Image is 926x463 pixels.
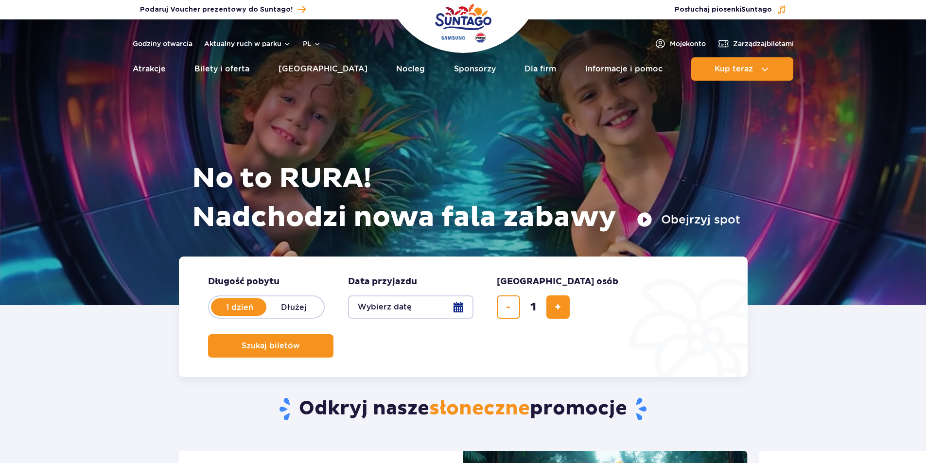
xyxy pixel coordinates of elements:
span: [GEOGRAPHIC_DATA] osób [497,276,618,288]
input: liczba biletów [522,295,545,319]
button: usuń bilet [497,295,520,319]
a: Atrakcje [133,57,166,81]
h2: Odkryj nasze promocje [178,396,748,422]
span: Kup teraz [715,65,753,73]
a: Bilety i oferta [194,57,249,81]
label: Dłużej [266,297,322,317]
button: dodaj bilet [546,295,570,319]
a: Mojekonto [654,38,706,50]
a: [GEOGRAPHIC_DATA] [279,57,367,81]
a: Informacje i pomoc [585,57,663,81]
span: Długość pobytu [208,276,280,288]
span: Zarządzaj biletami [733,39,794,49]
span: Podaruj Voucher prezentowy do Suntago! [140,5,293,15]
button: Obejrzyj spot [637,212,740,227]
button: Szukaj biletów [208,334,333,358]
span: Szukaj biletów [242,342,300,350]
span: Posłuchaj piosenki [675,5,772,15]
span: Suntago [741,6,772,13]
span: Data przyjazdu [348,276,417,288]
span: słoneczne [429,396,530,421]
a: Sponsorzy [454,57,496,81]
a: Zarządzajbiletami [717,38,794,50]
label: 1 dzień [212,297,267,317]
h1: No to RURA! Nadchodzi nowa fala zabawy [192,159,740,237]
button: Kup teraz [691,57,793,81]
button: pl [303,39,321,49]
span: Moje konto [670,39,706,49]
a: Nocleg [396,57,425,81]
a: Dla firm [524,57,556,81]
a: Podaruj Voucher prezentowy do Suntago! [140,3,306,16]
button: Wybierz datę [348,295,473,319]
button: Aktualny ruch w parku [204,40,291,48]
a: Godziny otwarcia [133,39,192,49]
button: Posłuchaj piosenkiSuntago [675,5,786,15]
form: Planowanie wizyty w Park of Poland [179,257,748,377]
